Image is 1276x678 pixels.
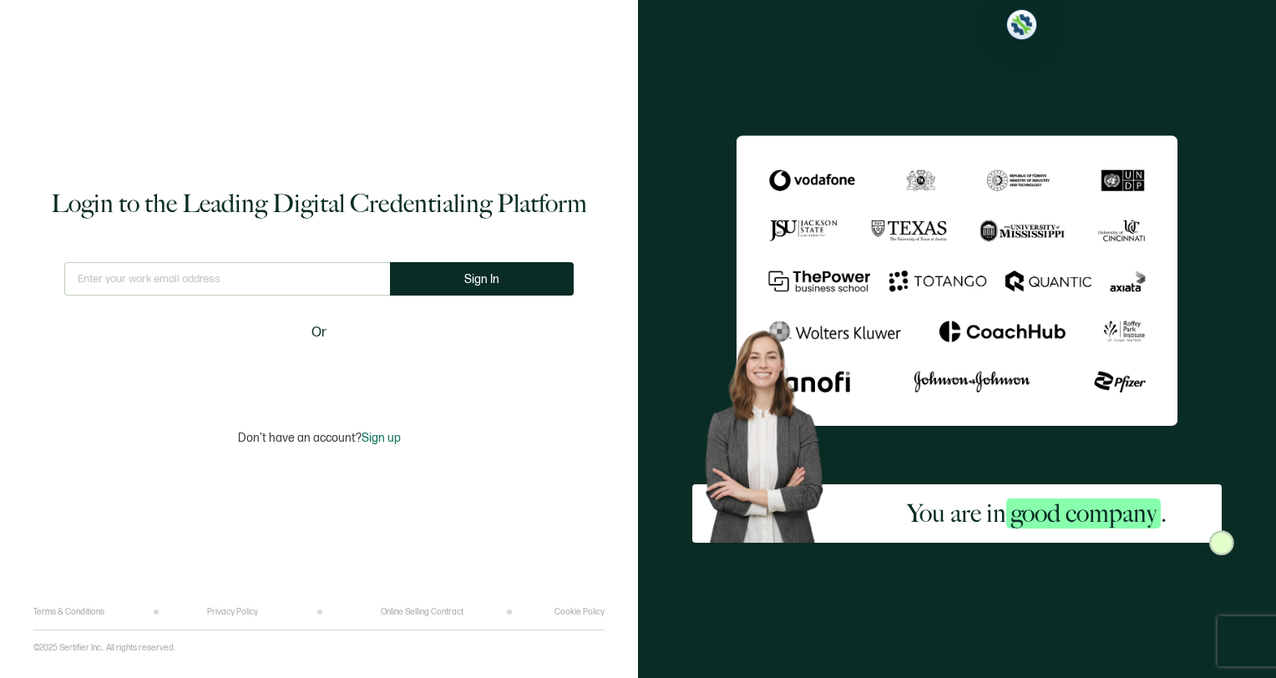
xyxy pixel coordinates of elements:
[33,643,175,653] p: ©2025 Sertifier Inc.. All rights reserved.
[51,187,587,220] h1: Login to the Leading Digital Credentialing Platform
[390,262,574,296] button: Sign In
[464,273,499,286] span: Sign In
[737,135,1177,426] img: Sertifier Login - You are in <span class="strong-h">good company</span>.
[907,497,1167,530] h2: You are in .
[64,262,390,296] input: Enter your work email address
[33,607,104,617] a: Terms & Conditions
[238,431,401,445] p: Don't have an account?
[362,431,401,445] span: Sign up
[1209,530,1234,555] img: Sertifier Login
[1192,598,1276,678] iframe: Chat Widget
[381,607,463,617] a: Online Selling Contract
[1006,498,1161,529] span: good company
[692,320,851,543] img: Sertifier Login - You are in <span class="strong-h">good company</span>. Hero
[554,607,605,617] a: Cookie Policy
[207,607,258,617] a: Privacy Policy
[311,322,327,343] span: Or
[215,354,423,391] iframe: Sign in with Google Button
